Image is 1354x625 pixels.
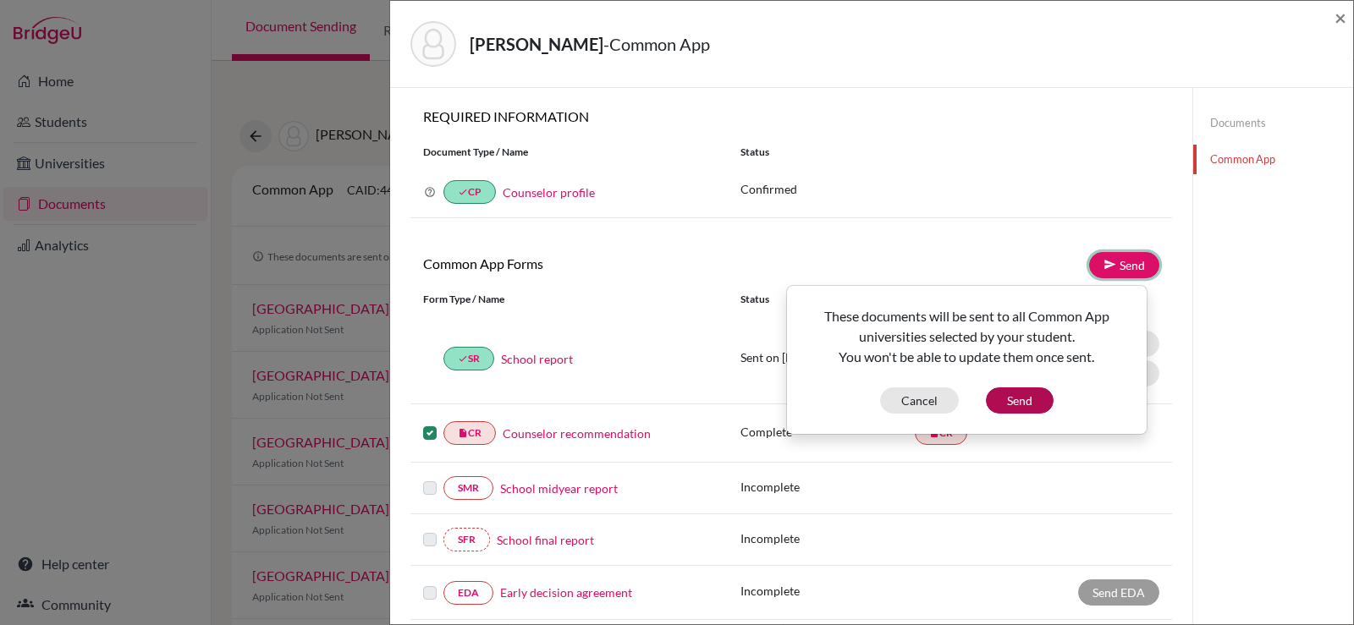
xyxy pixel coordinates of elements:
[501,350,573,368] a: School report
[801,306,1133,367] p: These documents will be sent to all Common App universities selected by your student. You won't b...
[740,582,915,600] p: Incomplete
[500,584,632,601] a: Early decision agreement
[458,428,468,438] i: insert_drive_file
[500,480,618,497] a: School midyear report
[1078,579,1159,606] div: Send EDA
[1335,5,1346,30] span: ×
[740,423,915,441] p: Complete
[443,347,494,370] a: doneSR
[497,531,594,549] a: School final report
[1089,252,1159,278] a: Send
[410,108,1172,124] h6: REQUIRED INFORMATION
[503,185,595,200] a: Counselor profile
[503,425,651,442] a: Counselor recommendation
[458,187,468,197] i: done
[1193,108,1353,138] a: Documents
[1193,145,1353,174] a: Common App
[740,348,915,366] p: Sent on [DATE]
[740,292,915,307] div: Status
[443,180,496,204] a: doneCP
[443,528,490,551] a: SFR
[740,529,915,547] p: Incomplete
[740,478,915,496] p: Incomplete
[443,476,493,500] a: SMR
[1335,8,1346,28] button: Close
[410,255,791,271] h6: Common App Forms
[786,285,1148,435] div: Send
[470,34,603,54] strong: [PERSON_NAME]
[458,354,468,364] i: done
[728,145,1172,160] div: Status
[986,387,1054,414] button: Send
[443,421,496,445] a: insert_drive_fileCR
[410,292,728,307] div: Form Type / Name
[410,145,728,160] div: Document Type / Name
[443,581,493,605] a: EDA
[740,180,1159,198] p: Confirmed
[880,387,959,414] button: Cancel
[603,34,710,54] span: - Common App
